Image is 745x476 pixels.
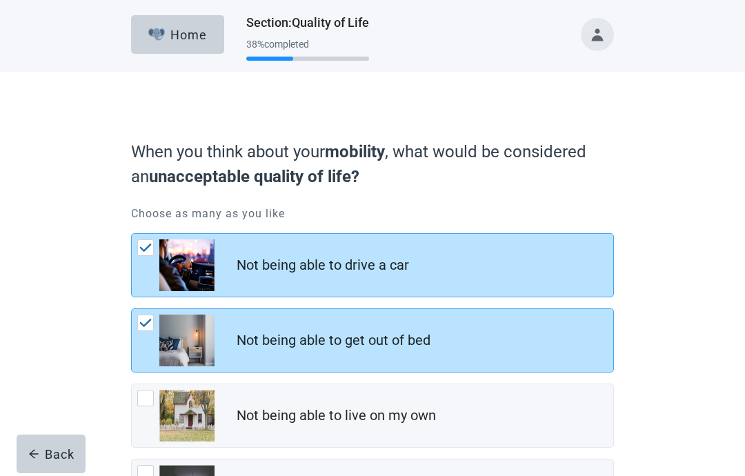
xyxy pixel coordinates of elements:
[28,447,74,461] div: Back
[131,139,607,189] label: When you think about your , what would be considered an
[325,142,385,161] strong: mobility
[131,206,614,222] p: Choose as many as you like
[246,13,369,32] h1: Section : Quality of Life
[17,435,86,473] button: arrow-leftBack
[237,330,430,350] div: Not being able to get out of bed
[131,308,614,373] div: Not being able to get out of bed, checkbox, checked
[131,15,224,54] button: ElephantHome
[131,233,614,297] div: Not being able to drive a car, checkbox, checked
[148,28,208,41] div: Home
[131,384,614,448] div: Not being able to live on my own, checkbox, not checked
[148,28,166,41] img: Elephant
[581,18,614,51] button: Toggle account menu
[237,406,436,426] div: Not being able to live on my own
[28,448,39,459] span: arrow-left
[149,167,359,186] strong: unacceptable quality of life?
[237,255,409,275] div: Not being able to drive a car
[246,39,369,50] div: 38 % completed
[246,33,369,67] div: Progress section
